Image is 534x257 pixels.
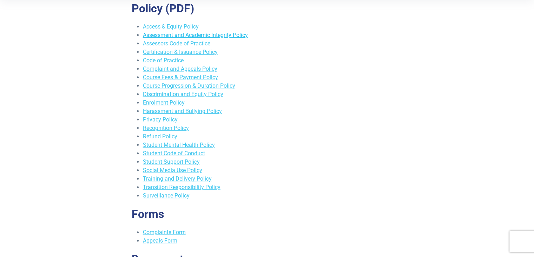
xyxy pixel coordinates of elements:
a: Discrimination and Equity Policy [143,91,223,98]
a: Harassment and Bullying Policy [143,108,222,114]
h2: Policy (PDF) [132,2,403,15]
a: Course Progression & Duration Policy [143,82,235,89]
a: Access & Equity Policy [143,23,199,30]
a: Enrolment Policy [143,99,185,106]
a: Code of Practice [143,57,184,64]
a: Certification & Issuance Policy [143,49,218,55]
a: Assessment and Academic Integrity Policy [143,32,248,38]
a: Assessors Code of Practice [143,40,210,47]
a: Course Fees & Payment Policy [143,74,218,81]
a: Student Mental Health Policy [143,142,215,148]
a: Social Media Use Policy [143,167,202,174]
a: Training and Delivery Policy [143,175,212,182]
a: Transition Responsibility Policy [143,184,220,190]
h2: Forms [132,207,403,221]
a: Student Code of Conduct [143,150,205,157]
a: Student Support Policy [143,158,200,165]
a: Refund Policy [143,133,177,140]
a: Appeals Form [143,237,177,244]
a: Complaints Form [143,229,186,236]
a: Surveillance Policy [143,192,190,199]
a: Recognition Policy [143,125,189,131]
a: Complaint and Appeals Policy [143,65,217,72]
a: Privacy Policy [143,116,178,123]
